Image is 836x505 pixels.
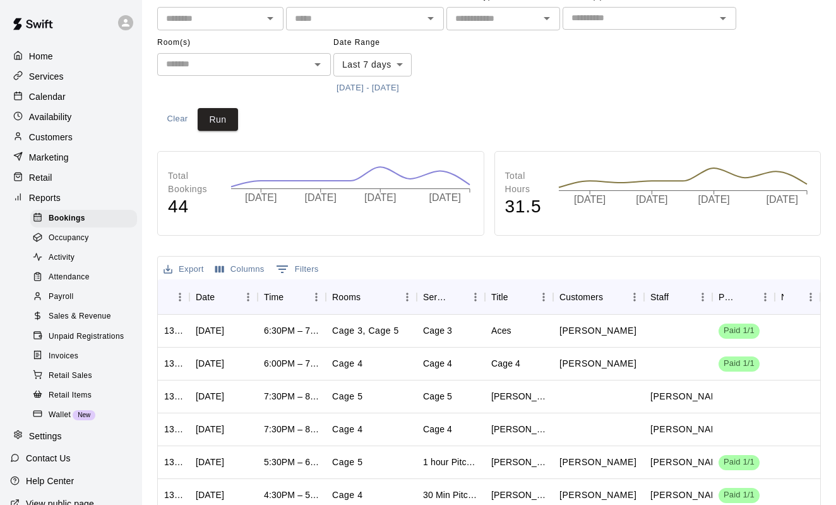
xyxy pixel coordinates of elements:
button: Menu [534,288,553,307]
div: Cage 4 [491,357,520,370]
span: Payroll [49,291,73,303]
div: Date [189,279,258,315]
span: Date Range [333,33,444,53]
tspan: [DATE] [636,194,667,205]
button: Export [160,260,207,279]
p: Charlie Reeves [559,357,636,370]
a: Invoices [30,346,142,366]
div: Pryce Boozer [491,489,547,501]
div: Wed, Aug 20, 2025 [196,357,224,370]
button: Menu [801,288,820,307]
p: Help Center [26,475,74,487]
div: Home [10,47,132,66]
div: Cage 4 [423,357,452,370]
button: Menu [625,288,644,307]
a: Retail Items [30,386,142,405]
div: Occupancy [30,229,137,247]
div: Availability [10,107,132,126]
span: Activity [49,252,75,264]
h4: 44 [168,196,218,218]
a: Services [10,67,132,86]
div: Staff [650,279,669,315]
div: Title [491,279,508,315]
div: Payment [719,279,738,315]
button: Sort [669,288,686,306]
a: Retail [10,168,132,187]
button: Clear [157,108,198,131]
button: Sort [164,288,182,306]
tspan: [DATE] [766,194,797,205]
div: 1336172 [164,456,183,468]
p: Total Bookings [168,169,218,196]
div: 1338775 [164,390,183,403]
div: Date [196,279,215,315]
div: 6:30PM – 7:30PM [264,324,319,337]
p: Reports [29,192,61,204]
span: Paid 1/1 [719,358,760,370]
span: Invoices [49,350,78,363]
a: Attendance [30,268,142,288]
span: Retail Items [49,389,92,402]
div: Cage 5 [423,390,452,403]
div: 6:00PM – 7:00PM [264,357,319,370]
button: Open [261,9,279,27]
a: Reports [10,188,132,207]
button: Menu [466,288,485,307]
p: Cage 4 [332,423,363,436]
button: Menu [170,288,189,307]
button: Sort [738,288,756,306]
button: Open [538,9,556,27]
p: Marketing [29,151,69,164]
div: Title [485,279,553,315]
a: Activity [30,248,142,268]
button: Show filters [273,259,322,279]
div: Wed, Aug 20, 2025 [196,423,224,435]
a: Calendar [10,87,132,106]
a: Occupancy [30,228,142,248]
button: Menu [693,288,712,307]
a: Settings [10,427,132,446]
div: Wed, Aug 20, 2025 [196,489,224,501]
div: Cage 3 [423,324,452,337]
div: Invoices [30,348,137,365]
span: Unpaid Registrations [49,331,124,343]
div: Wed, Aug 20, 2025 [196,324,224,337]
div: Unpaid Registrations [30,328,137,346]
span: Sales & Revenue [49,310,111,323]
div: 5:30PM – 6:30PM [264,456,319,468]
div: 1338864 [164,324,183,337]
div: 1338816 [164,357,183,370]
button: Sort [361,288,378,306]
div: Customers [559,279,603,315]
div: Derek David [491,390,547,403]
p: Total Hours [505,169,546,196]
button: Open [714,9,732,27]
a: Customers [10,128,132,147]
a: Marketing [10,148,132,167]
tspan: [DATE] [698,194,729,205]
div: Service [423,279,448,315]
p: Customers [29,131,73,143]
div: Rooms [326,279,417,315]
div: PIPER GLOVER [491,456,547,468]
p: Calendar [29,90,66,103]
p: Jennifer Williams [650,456,727,469]
button: Open [422,9,439,27]
div: Derek David [491,423,547,435]
button: Sort [284,288,301,306]
a: Payroll [30,288,142,307]
p: Cage 4 [332,357,363,370]
span: Wallet [49,409,71,422]
a: Unpaid Registrations [30,327,142,346]
p: Cage 3, Cage 5 [332,324,399,338]
tspan: [DATE] [574,194,606,205]
p: Contact Us [26,452,71,465]
p: Cage 4 [332,489,363,502]
span: Paid 1/1 [719,325,760,337]
a: Bookings [30,209,142,228]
